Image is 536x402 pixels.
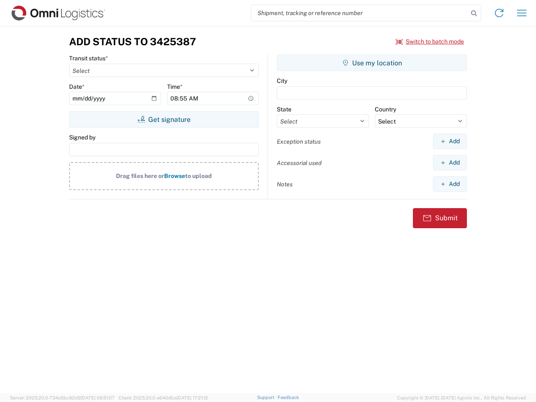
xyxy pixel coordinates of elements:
[81,395,115,400] span: [DATE] 09:51:07
[257,395,278,400] a: Support
[119,395,208,400] span: Client: 2025.20.0-e640dba
[277,159,322,167] label: Accessorial used
[69,134,95,141] label: Signed by
[277,77,287,85] label: City
[177,395,208,400] span: [DATE] 17:21:12
[69,83,85,90] label: Date
[69,54,108,62] label: Transit status
[433,176,467,192] button: Add
[277,54,467,71] button: Use my location
[277,180,293,188] label: Notes
[277,106,291,113] label: State
[375,106,396,113] label: Country
[167,83,183,90] label: Time
[164,173,185,179] span: Browse
[277,138,321,145] label: Exception status
[185,173,212,179] span: to upload
[251,5,468,21] input: Shipment, tracking or reference number
[397,394,526,402] span: Copyright © [DATE]-[DATE] Agistix Inc., All Rights Reserved
[10,395,115,400] span: Server: 2025.20.0-734e5bc92d9
[69,36,196,48] h3: Add Status to 3425387
[278,395,299,400] a: Feedback
[413,208,467,228] button: Submit
[433,134,467,149] button: Add
[433,155,467,170] button: Add
[396,35,464,49] button: Switch to batch mode
[116,173,164,179] span: Drag files here or
[69,111,259,128] button: Get signature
